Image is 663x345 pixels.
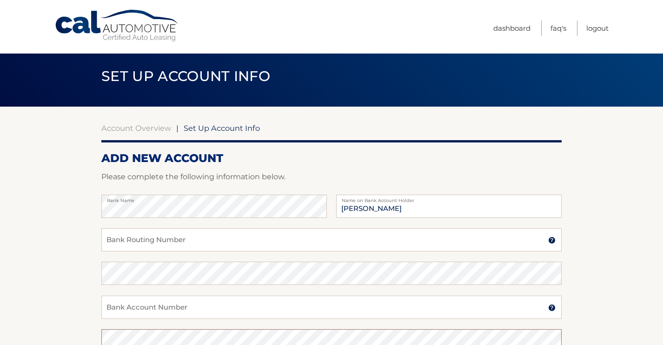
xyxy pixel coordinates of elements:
img: tooltip.svg [548,304,556,311]
input: Name on Account (Account Holder Name) [336,195,562,218]
h2: ADD NEW ACCOUNT [101,151,562,165]
label: Name on Bank Account Holder [336,195,562,202]
span: | [176,123,179,133]
input: Bank Account Number [101,296,562,319]
p: Please complete the following information below. [101,170,562,183]
a: Dashboard [493,20,530,36]
span: Set Up Account Info [101,68,270,85]
a: Logout [586,20,609,36]
input: Bank Routing Number [101,228,562,251]
img: tooltip.svg [548,237,556,244]
a: Cal Automotive [54,9,180,42]
a: Account Overview [101,123,171,133]
a: FAQ's [550,20,566,36]
span: Set Up Account Info [184,123,260,133]
label: Bank Name [101,195,327,202]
